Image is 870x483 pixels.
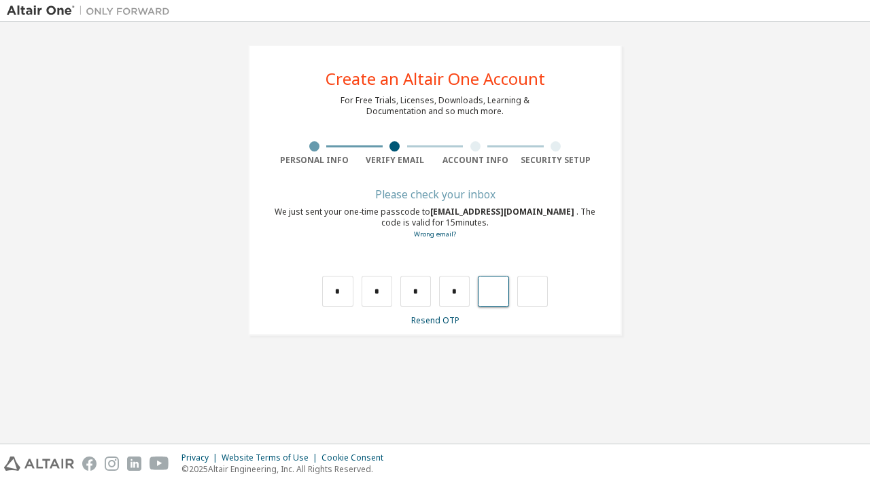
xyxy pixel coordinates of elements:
[82,457,97,471] img: facebook.svg
[435,155,516,166] div: Account Info
[516,155,597,166] div: Security Setup
[127,457,141,471] img: linkedin.svg
[321,452,391,463] div: Cookie Consent
[341,95,529,117] div: For Free Trials, Licenses, Downloads, Learning & Documentation and so much more.
[181,463,391,475] p: © 2025 Altair Engineering, Inc. All Rights Reserved.
[150,457,169,471] img: youtube.svg
[411,315,459,326] a: Resend OTP
[274,207,596,240] div: We just sent your one-time passcode to . The code is valid for 15 minutes.
[105,457,119,471] img: instagram.svg
[181,452,222,463] div: Privacy
[222,452,321,463] div: Website Terms of Use
[274,190,596,198] div: Please check your inbox
[274,155,355,166] div: Personal Info
[326,71,545,87] div: Create an Altair One Account
[430,206,576,217] span: [EMAIL_ADDRESS][DOMAIN_NAME]
[7,4,177,18] img: Altair One
[4,457,74,471] img: altair_logo.svg
[355,155,436,166] div: Verify Email
[414,230,456,238] a: Go back to the registration form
